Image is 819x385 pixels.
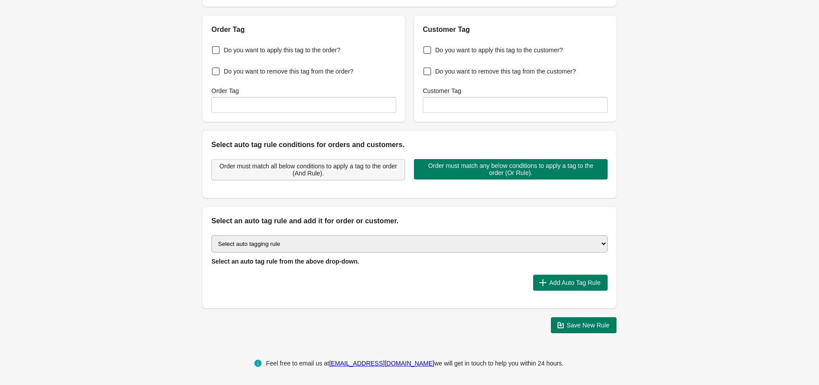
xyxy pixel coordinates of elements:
h2: Customer Tag [423,24,608,35]
button: Order must match all below conditions to apply a tag to the order (And Rule). [211,159,405,180]
h2: Select an auto tag rule and add it for order or customer. [211,216,608,226]
label: Order Tag [211,86,239,95]
span: Order must match all below conditions to apply a tag to the order (And Rule). [219,163,398,177]
div: Feel free to email us at we will get in touch to help you within 24 hours. [266,358,564,369]
h2: Select auto tag rule conditions for orders and customers. [211,140,608,150]
span: Do you want to remove this tag from the customer? [435,67,576,76]
button: Order must match any below conditions to apply a tag to the order (Or Rule). [414,159,608,179]
span: Do you want to apply this tag to the customer? [435,46,563,54]
span: Do you want to remove this tag from the order? [224,67,354,76]
a: [EMAIL_ADDRESS][DOMAIN_NAME] [329,360,434,367]
label: Customer Tag [423,86,461,95]
span: Save New Rule [567,322,610,329]
button: Add Auto Tag Rule [533,275,608,291]
h2: Order Tag [211,24,396,35]
span: Select an auto tag rule from the above drop-down. [211,258,359,265]
span: Order must match any below conditions to apply a tag to the order (Or Rule). [421,162,601,176]
button: Save New Rule [551,317,617,333]
span: Do you want to apply this tag to the order? [224,46,340,54]
span: Add Auto Tag Rule [549,279,601,286]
